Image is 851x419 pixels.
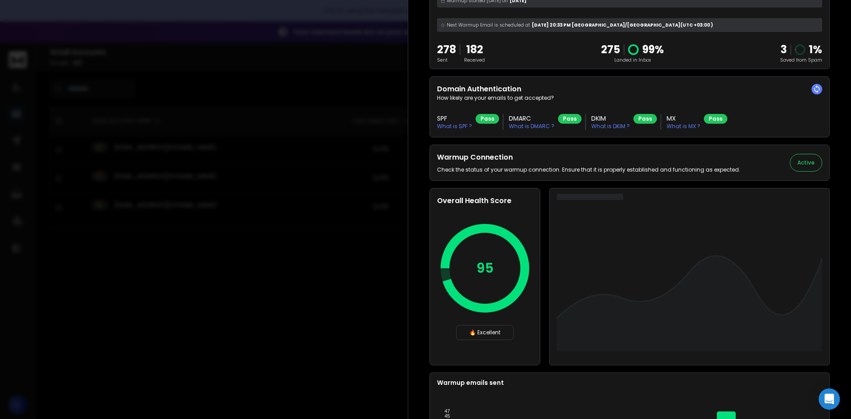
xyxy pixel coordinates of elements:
p: Check the status of your warmup connection. Ensure that it is properly established and functionin... [437,166,740,173]
p: 278 [437,43,456,57]
div: Open Intercom Messenger [819,388,840,410]
p: What is DMARC ? [509,123,554,130]
tspan: 47 [445,408,450,414]
div: Pass [633,114,657,124]
p: 182 [464,43,485,57]
p: What is MX ? [667,123,700,130]
tspan: 45 [445,413,450,419]
div: Pass [476,114,499,124]
h3: DMARC [509,114,554,123]
div: [DATE] 20:33 PM [GEOGRAPHIC_DATA]/[GEOGRAPHIC_DATA] (UTC +03:00 ) [437,18,822,32]
span: Next Warmup Email is scheduled at [447,22,530,28]
div: Pass [558,114,582,124]
p: Warmup emails sent [437,378,822,387]
h3: DKIM [591,114,630,123]
div: Pass [704,114,727,124]
p: 275 [601,43,620,57]
h3: SPF [437,114,472,123]
h2: Domain Authentication [437,84,822,94]
p: Received [464,57,485,63]
div: 🔥 Excellent [456,325,514,340]
strong: 3 [781,42,787,57]
h3: MX [667,114,700,123]
p: How likely are your emails to get accepted? [437,94,822,102]
h2: Overall Health Score [437,196,533,206]
p: What is SPF ? [437,123,472,130]
p: 99 % [642,43,664,57]
p: Sent [437,57,456,63]
p: Saved from Spam [780,57,822,63]
button: Active [790,154,822,172]
h2: Warmup Connection [437,152,740,163]
p: What is DKIM ? [591,123,630,130]
p: 95 [476,260,494,276]
p: 1 % [809,43,822,57]
p: Landed in Inbox [601,57,664,63]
